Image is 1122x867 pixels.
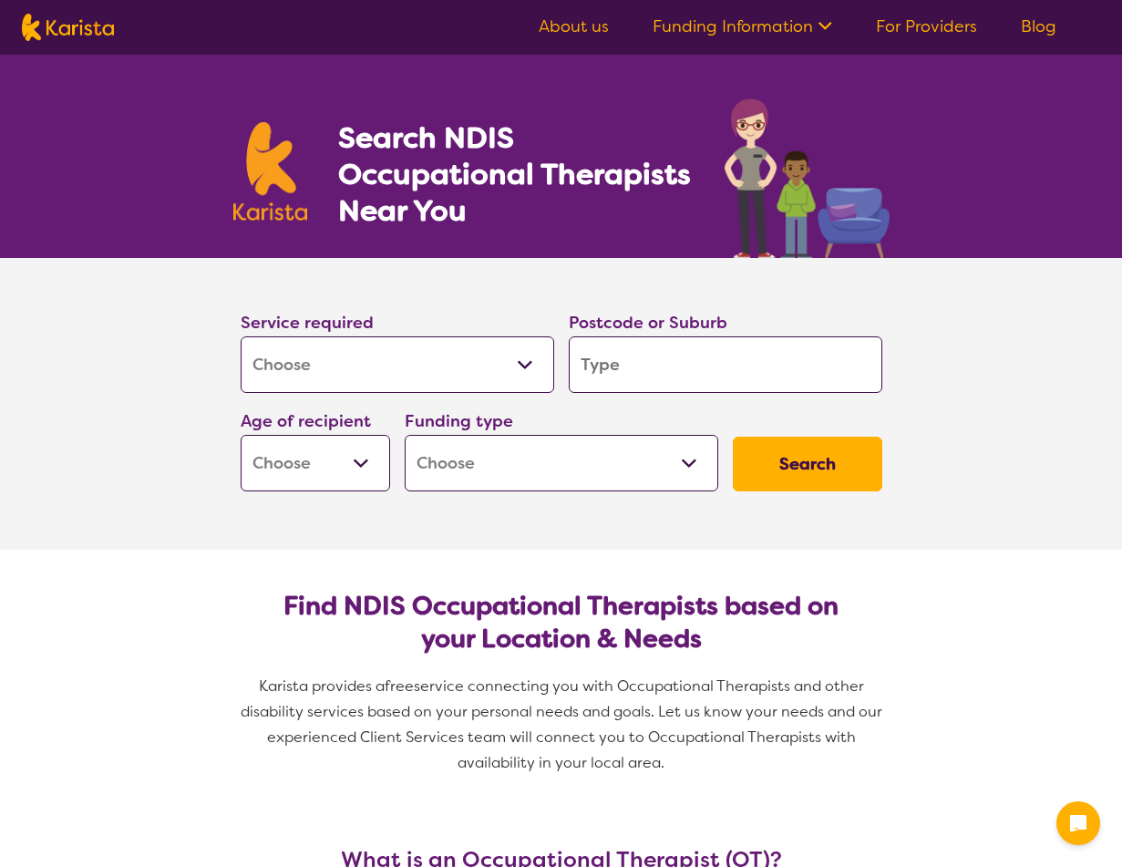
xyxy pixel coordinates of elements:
button: Search [733,437,882,491]
a: For Providers [876,15,977,37]
img: Karista logo [22,14,114,41]
a: Blog [1021,15,1056,37]
span: service connecting you with Occupational Therapists and other disability services based on your p... [241,676,886,772]
a: Funding Information [653,15,832,37]
h2: Find NDIS Occupational Therapists based on your Location & Needs [255,590,868,655]
label: Postcode or Suburb [569,312,727,334]
h1: Search NDIS Occupational Therapists Near You [338,119,693,229]
label: Funding type [405,410,513,432]
span: Karista provides a [259,676,385,696]
img: occupational-therapy [725,98,890,258]
img: Karista logo [233,122,308,221]
input: Type [569,336,882,393]
label: Age of recipient [241,410,371,432]
span: free [385,676,414,696]
a: About us [539,15,609,37]
label: Service required [241,312,374,334]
